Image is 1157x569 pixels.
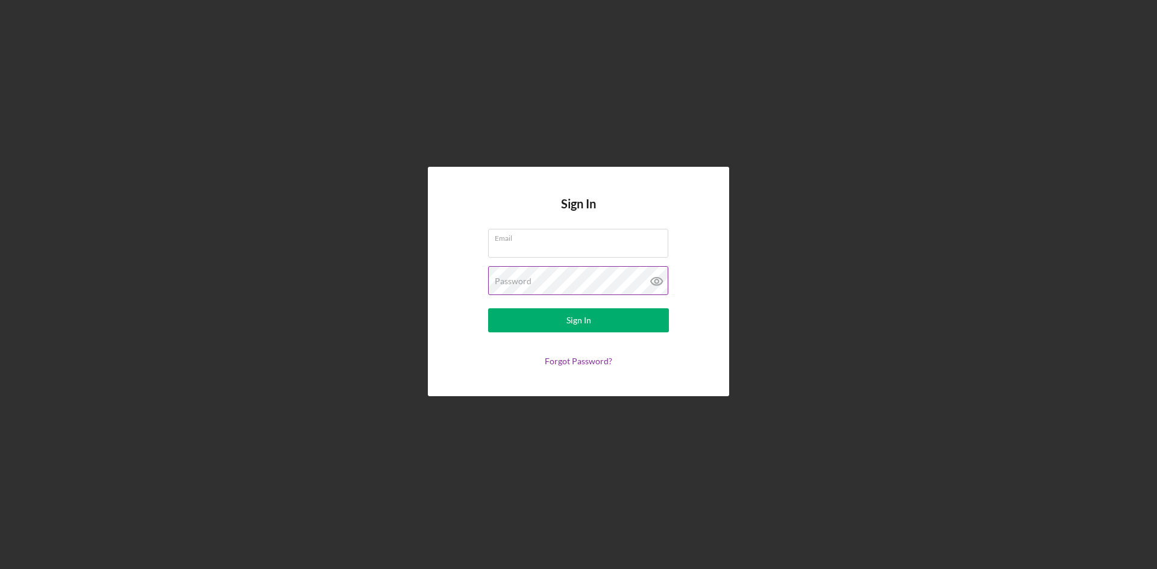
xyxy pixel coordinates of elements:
button: Sign In [488,308,669,332]
label: Password [495,276,531,286]
h4: Sign In [561,197,596,229]
a: Forgot Password? [545,356,612,366]
div: Sign In [566,308,591,332]
label: Email [495,229,668,243]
